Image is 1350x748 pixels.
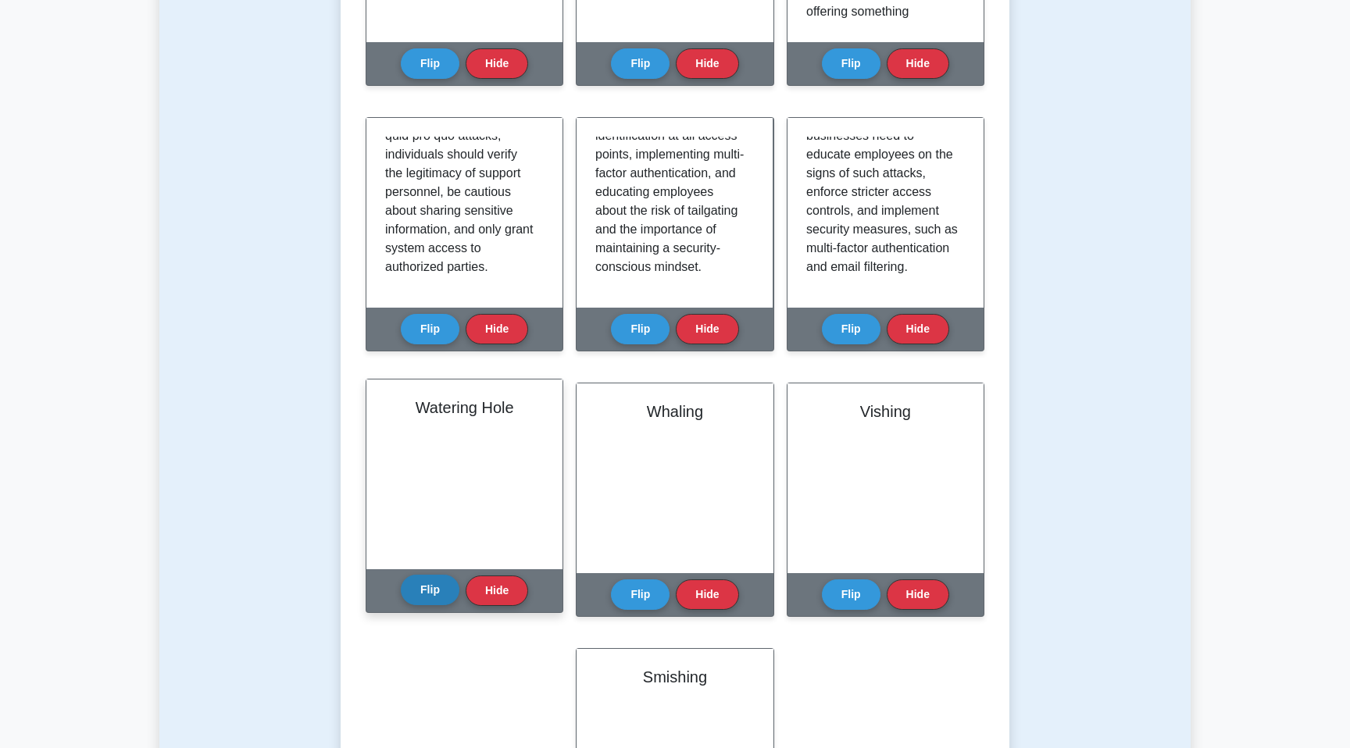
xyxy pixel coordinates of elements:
[401,575,459,605] button: Flip
[595,402,754,421] h2: Whaling
[676,314,738,344] button: Hide
[887,579,949,610] button: Hide
[611,48,670,79] button: Flip
[466,314,528,344] button: Hide
[676,579,738,610] button: Hide
[466,48,528,79] button: Hide
[385,398,544,417] h2: Watering Hole
[595,668,754,686] h2: Smishing
[611,314,670,344] button: Flip
[887,48,949,79] button: Hide
[611,579,670,610] button: Flip
[887,314,949,344] button: Hide
[401,314,459,344] button: Flip
[822,314,880,344] button: Flip
[466,575,528,606] button: Hide
[401,48,459,79] button: Flip
[806,402,965,421] h2: Vishing
[676,48,738,79] button: Hide
[822,579,880,610] button: Flip
[822,48,880,79] button: Flip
